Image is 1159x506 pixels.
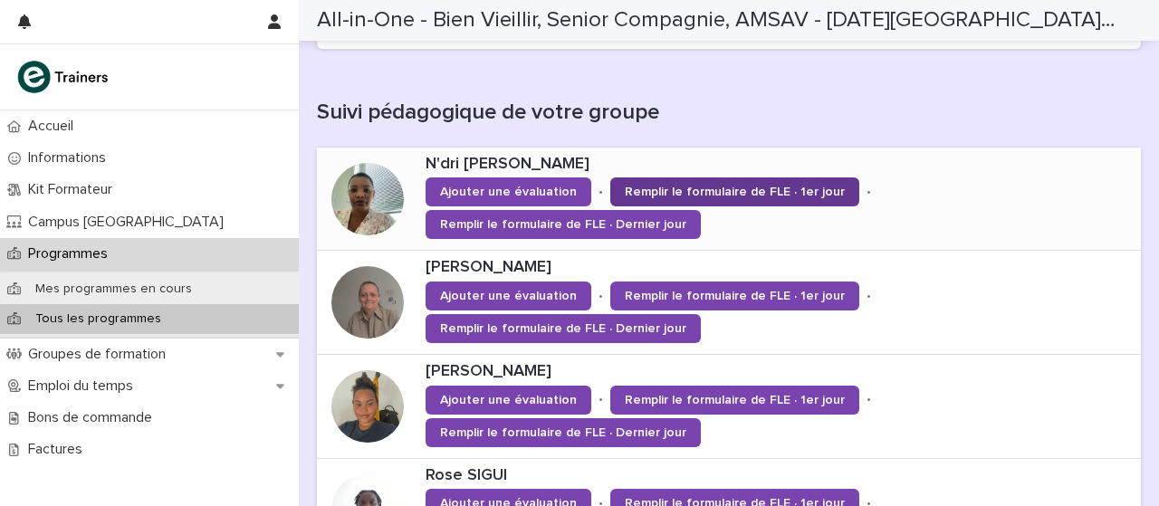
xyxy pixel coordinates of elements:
font: Mes programmes en cours [35,282,192,295]
font: [PERSON_NAME] [426,363,551,379]
a: [PERSON_NAME]Ajouter une évaluation•Remplir le formulaire de FLE · 1er jour•Remplir le formulaire... [317,355,1141,459]
a: Remplir le formulaire de FLE · Dernier jour [426,418,701,447]
font: Ajouter une évaluation [440,290,577,302]
font: Factures [28,442,82,456]
font: Remplir le formulaire de FLE · 1er jour [625,394,845,406]
font: Tous les programmes [35,312,161,325]
font: Remplir le formulaire de FLE · 1er jour [625,290,845,302]
a: Remplir le formulaire de FLE · Dernier jour [426,210,701,239]
font: • [599,393,603,406]
font: N'dri [PERSON_NAME] [426,156,589,172]
font: Ajouter une évaluation [440,394,577,406]
font: [PERSON_NAME] [426,259,551,275]
a: N'dri [PERSON_NAME]Ajouter une évaluation•Remplir le formulaire de FLE · 1er jour•Remplir le form... [317,148,1141,252]
a: Ajouter une évaluation [426,177,591,206]
font: • [599,290,603,302]
font: • [867,290,871,302]
font: Groupes de formation [28,347,166,361]
font: Suivi pédagogique de votre groupe [317,101,659,123]
font: • [599,186,603,198]
a: Remplir le formulaire de FLE · 1er jour [610,282,859,310]
font: Accueil [28,119,73,133]
font: • [867,393,871,406]
a: Remplir le formulaire de FLE · Dernier jour [426,314,701,343]
font: Kit Formateur [28,182,112,196]
h2: All-in-One - Bien Vieillir, Senior Compagnie, AMSAV - 22 - Août 2025 - Île-de-France - Auxiliaire... [317,7,1120,33]
a: Ajouter une évaluation [426,386,591,415]
a: Ajouter une évaluation [426,282,591,310]
font: Remplir le formulaire de FLE · Dernier jour [440,322,686,335]
a: [PERSON_NAME]Ajouter une évaluation•Remplir le formulaire de FLE · 1er jour•Remplir le formulaire... [317,251,1141,355]
img: K0CqGN7SDeD6s4JG8KQk [14,59,114,95]
font: Remplir le formulaire de FLE · Dernier jour [440,426,686,439]
a: Remplir le formulaire de FLE · 1er jour [610,386,859,415]
font: Ajouter une évaluation [440,186,577,198]
font: Programmes [28,246,108,261]
font: Campus [GEOGRAPHIC_DATA] [28,215,224,229]
font: Informations [28,150,106,165]
font: Remplir le formulaire de FLE · Dernier jour [440,218,686,231]
a: Remplir le formulaire de FLE · 1er jour [610,177,859,206]
font: Emploi du temps [28,378,133,393]
font: Bons de commande [28,410,152,425]
font: Rose SIGUI [426,467,507,483]
font: • [867,186,871,198]
font: Remplir le formulaire de FLE · 1er jour [625,186,845,198]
